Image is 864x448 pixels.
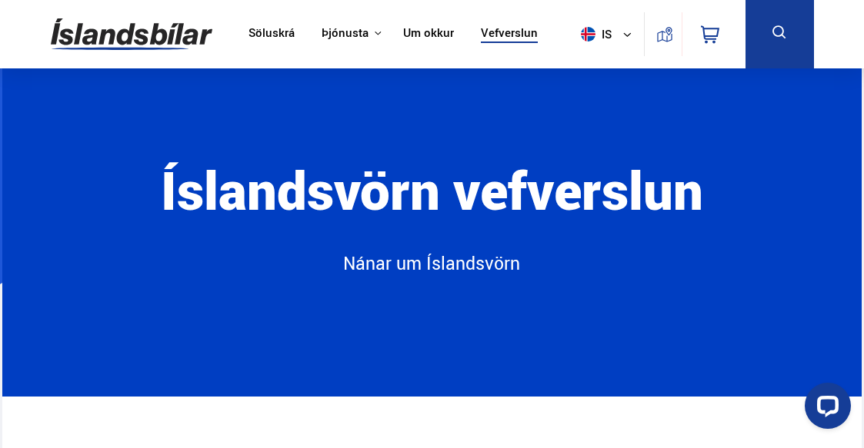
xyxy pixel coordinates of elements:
h1: Íslandsvörn vefverslun [145,161,718,251]
iframe: LiveChat chat widget [792,377,857,441]
a: Vefverslun [481,26,538,42]
button: Þjónusta [322,26,369,41]
a: Söluskrá [249,26,295,42]
img: G0Ugv5HjCgRt.svg [51,9,212,59]
a: Nánar um Íslandsvörn [203,251,661,291]
a: Um okkur [403,26,454,42]
button: is [575,12,644,57]
span: is [575,27,613,41]
img: svg+xml;base64,PHN2ZyB4bWxucz0iaHR0cDovL3d3dy53My5vcmcvMjAwMC9zdmciIHdpZHRoPSI1MTIiIGhlaWdodD0iNT... [581,27,595,41]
